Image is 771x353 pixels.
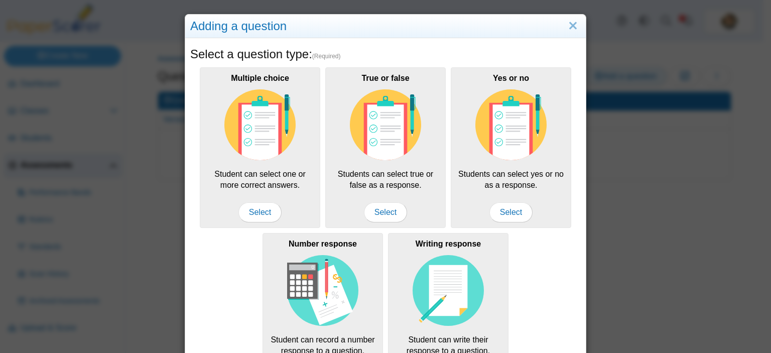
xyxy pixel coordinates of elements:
[489,202,533,222] span: Select
[413,255,484,326] img: item-type-writing-response.svg
[287,255,358,326] img: item-type-number-response.svg
[493,74,529,82] b: Yes or no
[185,15,586,38] div: Adding a question
[416,240,481,248] b: Writing response
[565,18,581,35] a: Close
[361,74,409,82] b: True or false
[289,240,357,248] b: Number response
[238,202,282,222] span: Select
[325,67,446,228] div: Students can select true or false as a response.
[190,46,581,63] h5: Select a question type:
[451,67,571,228] div: Students can select yes or no as a response.
[475,89,547,161] img: item-type-multiple-choice.svg
[350,89,421,161] img: item-type-multiple-choice.svg
[231,74,289,82] b: Multiple choice
[364,202,407,222] span: Select
[200,67,320,228] div: Student can select one or more correct answers.
[224,89,296,161] img: item-type-multiple-choice.svg
[312,52,341,61] span: (Required)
